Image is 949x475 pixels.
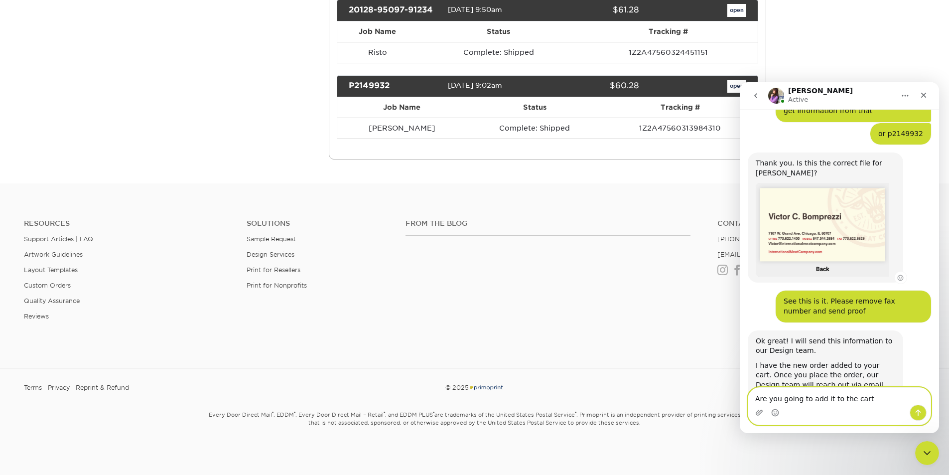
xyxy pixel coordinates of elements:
[579,21,758,42] th: Tracking #
[76,380,129,395] a: Reprint & Refund
[341,4,448,17] div: 20128-95097-91234
[272,411,273,416] sup: ®
[247,235,296,243] a: Sample Request
[24,266,78,274] a: Layout Templates
[727,4,746,17] a: open
[418,21,579,42] th: Status
[540,80,647,93] div: $60.28
[384,411,385,416] sup: ®
[24,313,49,320] a: Reviews
[740,82,939,433] iframe: Intercom live chat
[448,5,502,13] span: [DATE] 9:50am
[467,118,603,139] td: Complete: Shipped
[579,42,758,63] td: 1Z2A47560324451151
[24,282,71,289] a: Custom Orders
[341,80,448,93] div: P2149932
[24,297,80,305] a: Quality Assurance
[575,411,576,416] sup: ®
[337,118,467,139] td: [PERSON_NAME]
[727,80,746,93] a: open
[418,42,579,63] td: Complete: Shipped
[24,251,83,258] a: Artwork Guidelines
[337,42,418,63] td: Risto
[433,411,434,416] sup: ®
[406,219,690,228] h4: From the Blog
[294,411,295,416] sup: ®
[247,219,391,228] h4: Solutions
[247,251,294,258] a: Design Services
[247,282,307,289] a: Print for Nonprofits
[337,21,418,42] th: Job Name
[540,4,647,17] div: $61.28
[717,251,836,258] a: [EMAIL_ADDRESS][DOMAIN_NAME]
[717,235,779,243] a: [PHONE_NUMBER]
[337,97,467,118] th: Job Name
[717,219,925,228] a: Contact
[467,97,603,118] th: Status
[48,380,70,395] a: Privacy
[247,266,300,274] a: Print for Resellers
[24,235,93,243] a: Support Articles | FAQ
[322,380,627,395] div: © 2025
[183,407,766,451] small: Every Door Direct Mail , EDDM , Every Door Direct Mail – Retail , and EDDM PLUS are trademarks of...
[469,384,504,391] img: Primoprint
[915,441,939,465] iframe: Intercom live chat
[603,97,757,118] th: Tracking #
[448,81,502,89] span: [DATE] 9:02am
[24,219,232,228] h4: Resources
[603,118,757,139] td: 1Z2A47560313984310
[24,380,42,395] a: Terms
